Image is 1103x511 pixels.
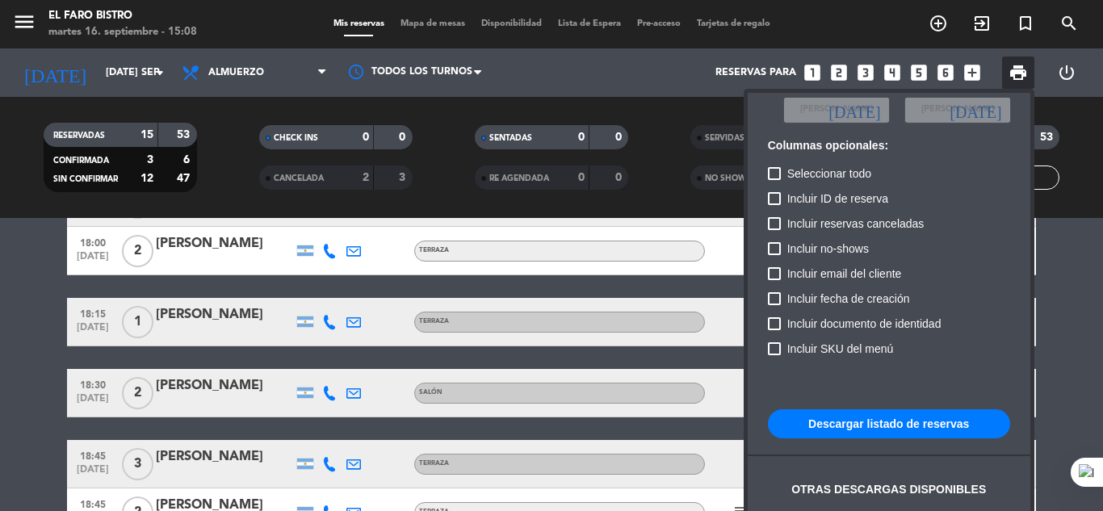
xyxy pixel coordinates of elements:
span: Incluir ID de reserva [787,189,888,208]
span: [PERSON_NAME] [800,103,873,117]
span: Incluir email del cliente [787,264,902,283]
span: Seleccionar todo [787,164,871,183]
i: [DATE] [828,102,880,118]
span: Incluir documento de identidad [787,314,942,333]
button: Descargar listado de reservas [768,409,1010,438]
span: Incluir reservas canceladas [787,214,925,233]
span: [PERSON_NAME] [921,103,994,117]
span: Incluir no-shows [787,239,869,258]
span: Incluir SKU del menú [787,339,894,358]
i: [DATE] [950,102,1001,118]
h6: Columnas opcionales: [768,139,1010,153]
span: print [1009,63,1028,82]
span: Incluir fecha de creación [787,289,910,308]
div: Otras descargas disponibles [791,480,986,499]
